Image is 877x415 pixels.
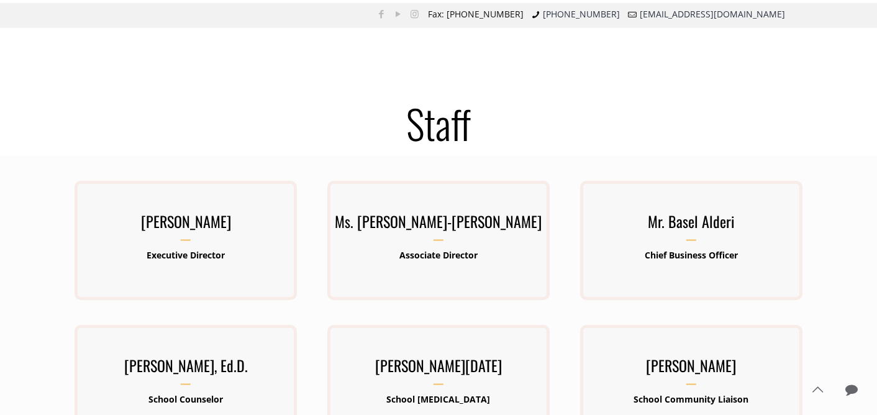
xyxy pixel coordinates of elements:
h3: Mr. Basel Alderi [580,209,802,241]
b: School [MEDICAL_DATA] [386,393,490,405]
h3: [PERSON_NAME] [580,353,802,385]
h3: [PERSON_NAME][DATE] [327,353,550,385]
b: Chief Business Officer [645,249,738,261]
a: YouTube icon [391,7,404,20]
i: phone [530,8,542,20]
a: [PHONE_NUMBER] [543,8,620,20]
h3: [PERSON_NAME] [75,209,297,241]
h1: Staff [60,103,817,143]
a: Facebook icon [375,7,388,20]
i: mail [626,8,638,20]
b: School Community Liaison [634,393,748,405]
a: Back to top icon [804,376,830,403]
b: Associate Director [399,249,478,261]
a: Instagram icon [408,7,421,20]
b: School Counselor [148,393,223,405]
b: Executive Director [147,249,225,261]
a: [EMAIL_ADDRESS][DOMAIN_NAME] [640,8,785,20]
h3: Ms. [PERSON_NAME]-[PERSON_NAME] [327,209,550,241]
h3: [PERSON_NAME], Ed.D. [75,353,297,385]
